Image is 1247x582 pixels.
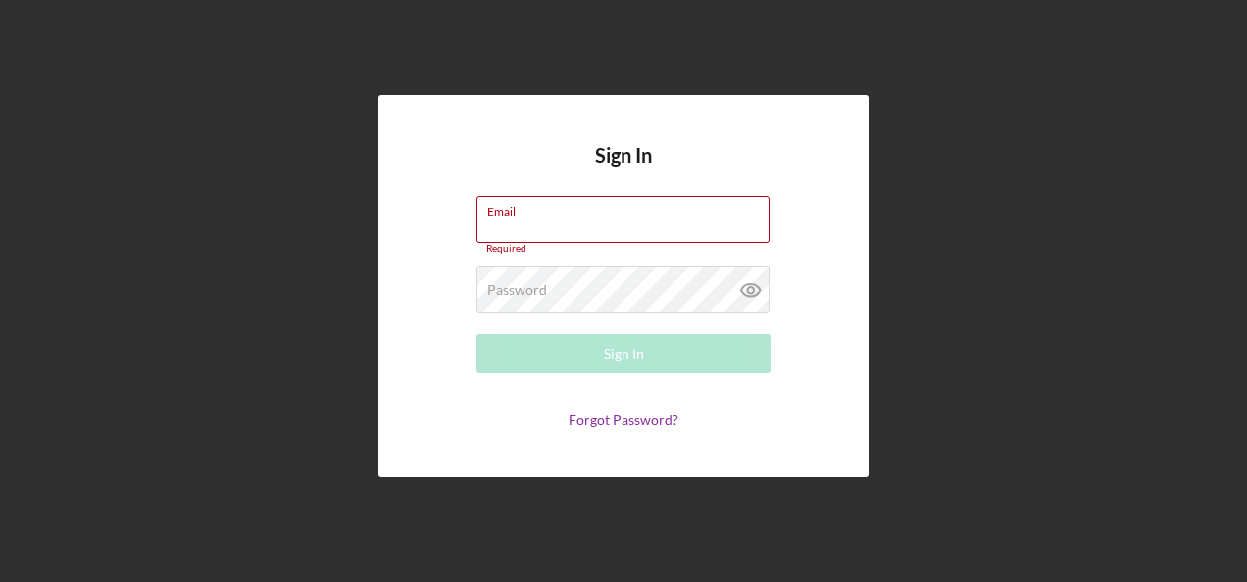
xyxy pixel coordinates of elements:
[595,144,652,196] h4: Sign In
[476,243,771,255] div: Required
[569,412,678,428] a: Forgot Password?
[487,197,770,218] label: Email
[604,334,644,373] div: Sign In
[487,282,547,298] label: Password
[476,334,771,373] button: Sign In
